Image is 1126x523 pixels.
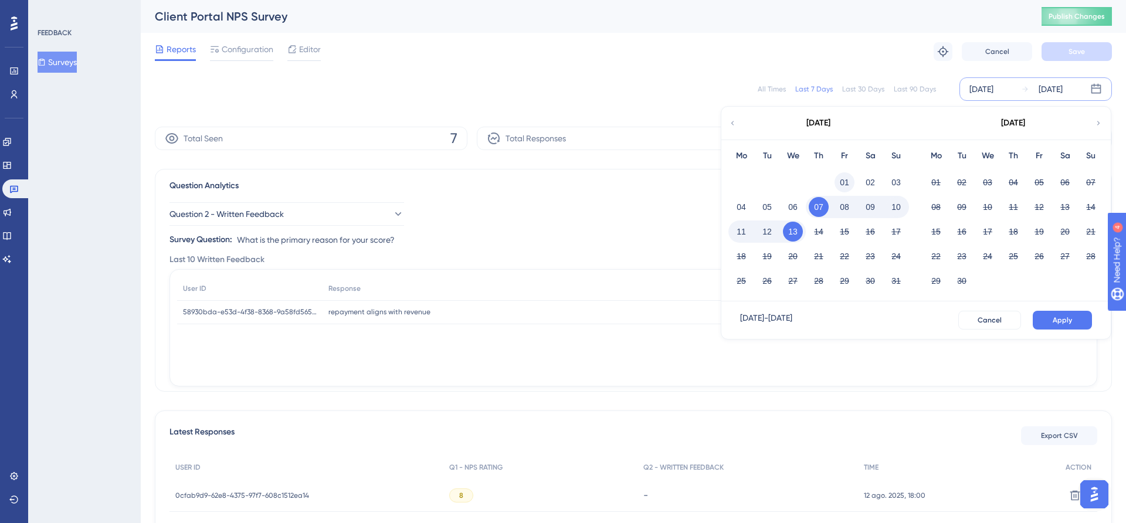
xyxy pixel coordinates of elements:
div: [DATE] [806,116,830,130]
div: We [780,149,806,163]
span: USER ID [175,463,201,472]
div: - [643,490,852,501]
div: [DATE] [1001,116,1025,130]
button: 05 [757,197,777,217]
button: 27 [783,271,803,291]
button: 25 [731,271,751,291]
span: Cancel [985,47,1009,56]
div: 4 [82,6,85,15]
div: Fr [832,149,857,163]
div: Last 30 Days [842,84,884,94]
button: 03 [978,172,998,192]
div: Su [1078,149,1104,163]
button: 01 [835,172,854,192]
button: 01 [926,172,946,192]
button: 18 [1003,222,1023,242]
div: Survey Question: [169,233,232,247]
button: Cancel [962,42,1032,61]
button: 03 [886,172,906,192]
span: repayment aligns with revenue [328,307,430,317]
span: Cancel [978,315,1002,325]
button: 04 [1003,172,1023,192]
button: 13 [783,222,803,242]
button: 16 [952,222,972,242]
button: 11 [731,222,751,242]
button: 07 [1081,172,1101,192]
span: 8 [459,491,463,500]
button: 22 [926,246,946,266]
div: We [975,149,1000,163]
button: 19 [1029,222,1049,242]
div: [DATE] - [DATE] [740,311,792,330]
button: 02 [952,172,972,192]
button: Question 2 - Written Feedback [169,202,404,226]
span: Reports [167,42,196,56]
div: Tu [754,149,780,163]
button: 09 [952,197,972,217]
button: 19 [757,246,777,266]
button: 28 [809,271,829,291]
button: 11 [1003,197,1023,217]
div: Th [806,149,832,163]
button: Publish Changes [1042,7,1112,26]
button: 24 [886,246,906,266]
span: Q2 - WRITTEN FEEDBACK [643,463,724,472]
span: User ID [183,284,206,293]
span: TIME [864,463,879,472]
div: Mo [923,149,949,163]
button: 25 [1003,246,1023,266]
span: 0cfab9d9-62e8-4375-97f7-608c1512ea14 [175,491,309,500]
button: 20 [783,246,803,266]
button: 09 [860,197,880,217]
span: 58930bda-e53d-4f38-8368-9a58fd5651c8 [183,307,317,317]
div: Su [883,149,909,163]
button: 30 [860,271,880,291]
div: Th [1000,149,1026,163]
div: [DATE] [969,82,993,96]
button: Surveys [38,52,77,73]
button: 18 [731,246,751,266]
span: Question Analytics [169,179,239,193]
span: What is the primary reason for your score? [237,233,395,247]
button: Export CSV [1021,426,1097,445]
span: Last 10 Written Feedback [169,253,264,267]
div: Client Portal NPS Survey [155,8,1012,25]
button: 27 [1055,246,1075,266]
span: 12 ago. 2025, 18:00 [864,491,925,500]
div: Mo [728,149,754,163]
button: 20 [1055,222,1075,242]
button: 14 [1081,197,1101,217]
button: 26 [1029,246,1049,266]
div: Fr [1026,149,1052,163]
span: Save [1069,47,1085,56]
iframe: UserGuiding AI Assistant Launcher [1077,477,1112,512]
button: 10 [978,197,998,217]
span: Editor [299,42,321,56]
button: 31 [886,271,906,291]
div: Sa [857,149,883,163]
button: 16 [860,222,880,242]
span: Response [328,284,361,293]
button: 22 [835,246,854,266]
button: 23 [952,246,972,266]
button: 08 [835,197,854,217]
button: 14 [809,222,829,242]
button: 17 [978,222,998,242]
button: 02 [860,172,880,192]
button: 24 [978,246,998,266]
button: 28 [1081,246,1101,266]
span: Publish Changes [1049,12,1105,21]
div: Last 90 Days [894,84,936,94]
button: 17 [886,222,906,242]
span: Latest Responses [169,425,235,446]
button: 12 [757,222,777,242]
div: Sa [1052,149,1078,163]
button: 15 [926,222,946,242]
span: Question 2 - Written Feedback [169,207,284,221]
button: 12 [1029,197,1049,217]
span: Total Responses [506,131,566,145]
div: All Times [758,84,786,94]
button: 05 [1029,172,1049,192]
